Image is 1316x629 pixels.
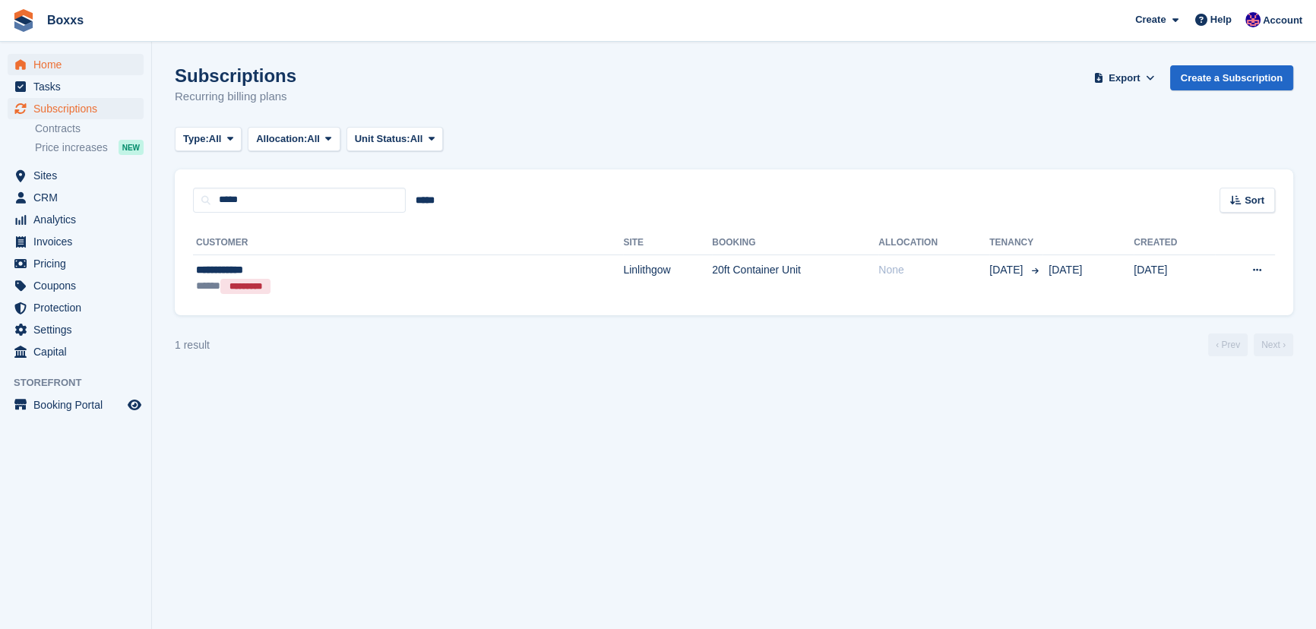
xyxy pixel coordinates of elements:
a: menu [8,231,144,252]
a: menu [8,319,144,340]
a: menu [8,54,144,75]
a: Next [1254,333,1293,356]
a: Create a Subscription [1170,65,1293,90]
button: Type: All [175,127,242,152]
span: [DATE] [989,262,1026,278]
span: Export [1109,71,1140,86]
img: Jamie Malcolm [1245,12,1261,27]
th: Tenancy [989,231,1042,255]
span: Analytics [33,209,125,230]
span: All [307,131,320,147]
span: [DATE] [1049,264,1082,276]
span: All [410,131,423,147]
span: Settings [33,319,125,340]
span: Capital [33,341,125,362]
a: Price increases NEW [35,139,144,156]
a: menu [8,209,144,230]
span: Sort [1245,193,1264,208]
a: menu [8,187,144,208]
span: Subscriptions [33,98,125,119]
span: Protection [33,297,125,318]
th: Customer [193,231,623,255]
td: Linlithgow [623,254,712,303]
span: Price increases [35,141,108,155]
p: Recurring billing plans [175,88,296,106]
span: All [209,131,222,147]
td: 20ft Container Unit [712,254,878,303]
span: Storefront [14,375,151,390]
th: Allocation [878,231,989,255]
div: None [878,262,989,278]
div: NEW [119,140,144,155]
button: Export [1091,65,1158,90]
a: menu [8,297,144,318]
a: menu [8,394,144,416]
img: stora-icon-8386f47178a22dfd0bd8f6a31ec36ba5ce8667c1dd55bd0f319d3a0aa187defe.svg [12,9,35,32]
button: Allocation: All [248,127,340,152]
div: 1 result [175,337,210,353]
button: Unit Status: All [346,127,443,152]
a: Preview store [125,396,144,414]
a: Previous [1208,333,1248,356]
th: Created [1134,231,1215,255]
a: menu [8,165,144,186]
span: Create [1135,12,1166,27]
span: Tasks [33,76,125,97]
span: CRM [33,187,125,208]
a: Boxxs [41,8,90,33]
span: Unit Status: [355,131,410,147]
td: [DATE] [1134,254,1215,303]
th: Site [623,231,712,255]
span: Help [1210,12,1232,27]
a: Contracts [35,122,144,136]
span: Booking Portal [33,394,125,416]
a: menu [8,76,144,97]
a: menu [8,275,144,296]
span: Account [1263,13,1302,28]
span: Type: [183,131,209,147]
span: Pricing [33,253,125,274]
th: Booking [712,231,878,255]
nav: Page [1205,333,1296,356]
a: menu [8,253,144,274]
span: Coupons [33,275,125,296]
span: Allocation: [256,131,307,147]
a: menu [8,98,144,119]
a: menu [8,341,144,362]
h1: Subscriptions [175,65,296,86]
span: Invoices [33,231,125,252]
span: Home [33,54,125,75]
span: Sites [33,165,125,186]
